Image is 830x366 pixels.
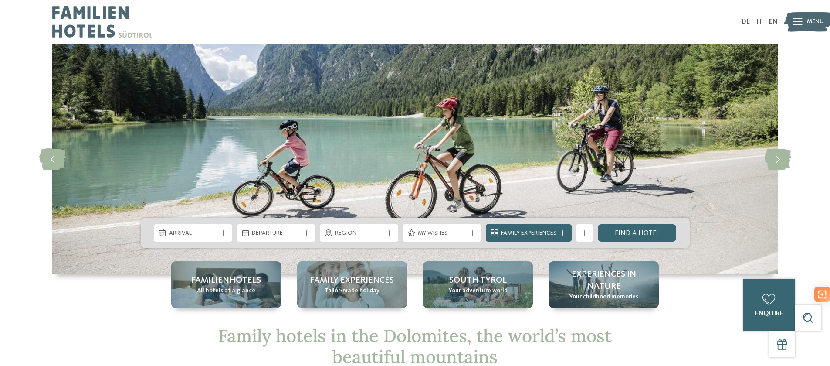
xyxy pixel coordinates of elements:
span: All hotels at a glance [197,287,255,295]
a: DE [742,18,750,25]
span: Tailor-made holiday [325,287,379,295]
span: Arrival [169,229,217,238]
span: Your childhood memories [569,293,638,301]
span: My wishes [418,229,466,238]
a: Family hotels in the Dolomites: Holidays in the realm of the Pale Mountains Familienhotels All ho... [171,261,281,308]
span: Menu [807,17,824,26]
span: enquire [755,310,783,317]
a: Find a hotel [598,224,677,242]
span: Family Experiences [310,274,394,287]
a: Family hotels in the Dolomites: Holidays in the realm of the Pale Mountains Experiences in nature... [549,261,659,308]
span: Familienhotels [191,274,261,287]
a: EN [769,18,778,25]
span: Experiences in nature [558,268,650,293]
span: Family Experiences [501,229,556,238]
a: enquire [743,279,795,331]
a: Family hotels in the Dolomites: Holidays in the realm of the Pale Mountains South Tyrol Your adve... [423,261,533,308]
a: Family hotels in the Dolomites: Holidays in the realm of the Pale Mountains Family Experiences Ta... [297,261,407,308]
img: Family hotels in the Dolomites: Holidays in the realm of the Pale Mountains [52,44,778,274]
span: Departure [252,229,300,238]
span: Your adventure world [449,287,508,295]
a: IT [756,18,762,25]
span: Region [335,229,383,238]
span: South Tyrol [449,274,507,287]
